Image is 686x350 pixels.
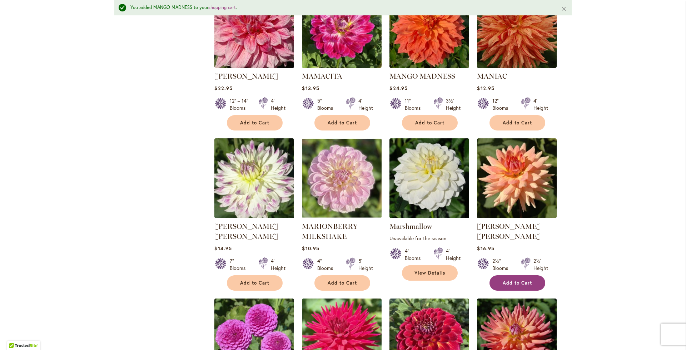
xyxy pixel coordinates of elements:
span: Add to Cart [503,120,532,126]
iframe: Launch Accessibility Center [5,325,25,345]
a: Maniac [477,63,557,69]
button: Add to Cart [227,275,283,291]
a: MARIONBERRY MILKSHAKE [302,213,382,220]
div: 4' Height [271,97,285,112]
p: Unavailable for the season [389,235,469,242]
span: Add to Cart [328,120,357,126]
a: MARGARET ELLEN [214,213,294,220]
span: $24.95 [389,85,407,92]
a: [PERSON_NAME] [PERSON_NAME] [477,222,541,241]
div: 4' Height [358,97,373,112]
a: [PERSON_NAME] [PERSON_NAME] [214,222,278,241]
span: $13.95 [302,85,319,92]
img: MARIONBERRY MILKSHAKE [302,138,382,218]
span: $10.95 [302,245,319,252]
div: 2½' Height [533,257,548,272]
a: Mamacita [302,63,382,69]
span: Add to Cart [240,120,269,126]
span: View Details [414,270,445,276]
button: Add to Cart [489,115,545,130]
div: 4' Height [533,97,548,112]
button: Add to Cart [402,115,458,130]
div: 3½' Height [446,97,461,112]
div: 12" – 14" Blooms [230,97,250,112]
div: You added MANGO MADNESS to your . [130,4,550,11]
a: MAKI [214,63,294,69]
span: $16.95 [477,245,494,252]
div: 4" Blooms [405,247,425,262]
span: $22.95 [214,85,232,92]
button: Add to Cart [314,275,370,291]
div: 7" Blooms [230,257,250,272]
span: Add to Cart [240,280,269,286]
span: Add to Cart [328,280,357,286]
div: 12" Blooms [492,97,512,112]
div: 4' Height [446,247,461,262]
a: MAMACITA [302,72,342,80]
span: Add to Cart [415,120,444,126]
a: [PERSON_NAME] [214,72,278,80]
img: MARGARET ELLEN [214,138,294,218]
div: 4" Blooms [317,257,337,272]
a: MANGO MADNESS [389,72,455,80]
div: 2½" Blooms [492,257,512,272]
a: MARIONBERRY MILKSHAKE [302,222,358,241]
a: Marshmallow [389,213,469,220]
div: 5" Blooms [317,97,337,112]
div: 4' Height [271,257,285,272]
span: $12.95 [477,85,494,92]
button: Add to Cart [227,115,283,130]
a: View Details [402,265,458,281]
span: $14.95 [214,245,232,252]
a: Marshmallow [389,222,432,231]
span: Add to Cart [503,280,532,286]
button: Add to Cart [314,115,370,130]
img: Mary Jo [477,138,557,218]
div: 11" Blooms [405,97,425,112]
div: 5' Height [358,257,373,272]
button: Add to Cart [489,275,545,291]
a: shopping cart [208,4,236,10]
img: Marshmallow [389,138,469,218]
a: Mary Jo [477,213,557,220]
a: MANIAC [477,72,507,80]
a: Mango Madness [389,63,469,69]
